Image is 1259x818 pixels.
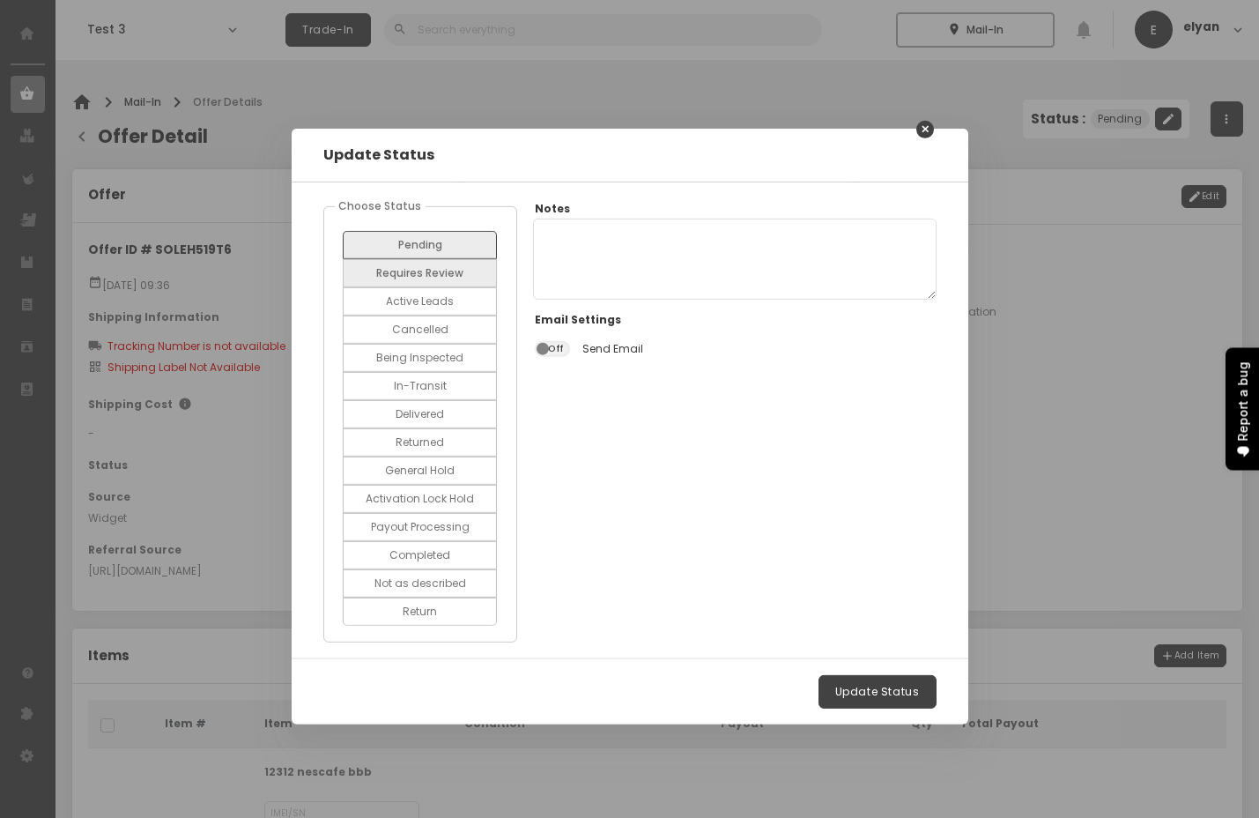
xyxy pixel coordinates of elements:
a: Not as described [343,569,497,598]
a: Delivered [343,400,497,428]
h5: Update Status [323,145,937,166]
a: Active Leads [343,287,497,316]
a: Completed [343,541,497,569]
a: Returned [343,428,497,457]
span: Send Email [582,341,643,356]
a: ✕ [916,121,934,138]
label: Email Settings [535,312,621,328]
button: Update Status [818,675,937,709]
legend: Choose Status [335,198,426,214]
a: Being Inspected [343,344,497,372]
a: Payout Processing [343,513,497,541]
a: Requires Review [343,259,497,287]
a: General Hold [343,457,497,485]
a: Cancelled [343,316,497,344]
a: Pending [343,231,497,259]
label: Notes [535,200,570,216]
span: Update Status [835,684,920,699]
a: Activation Lock Hold [343,485,497,513]
a: Return [343,598,497,626]
a: In-Transit [343,372,497,400]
